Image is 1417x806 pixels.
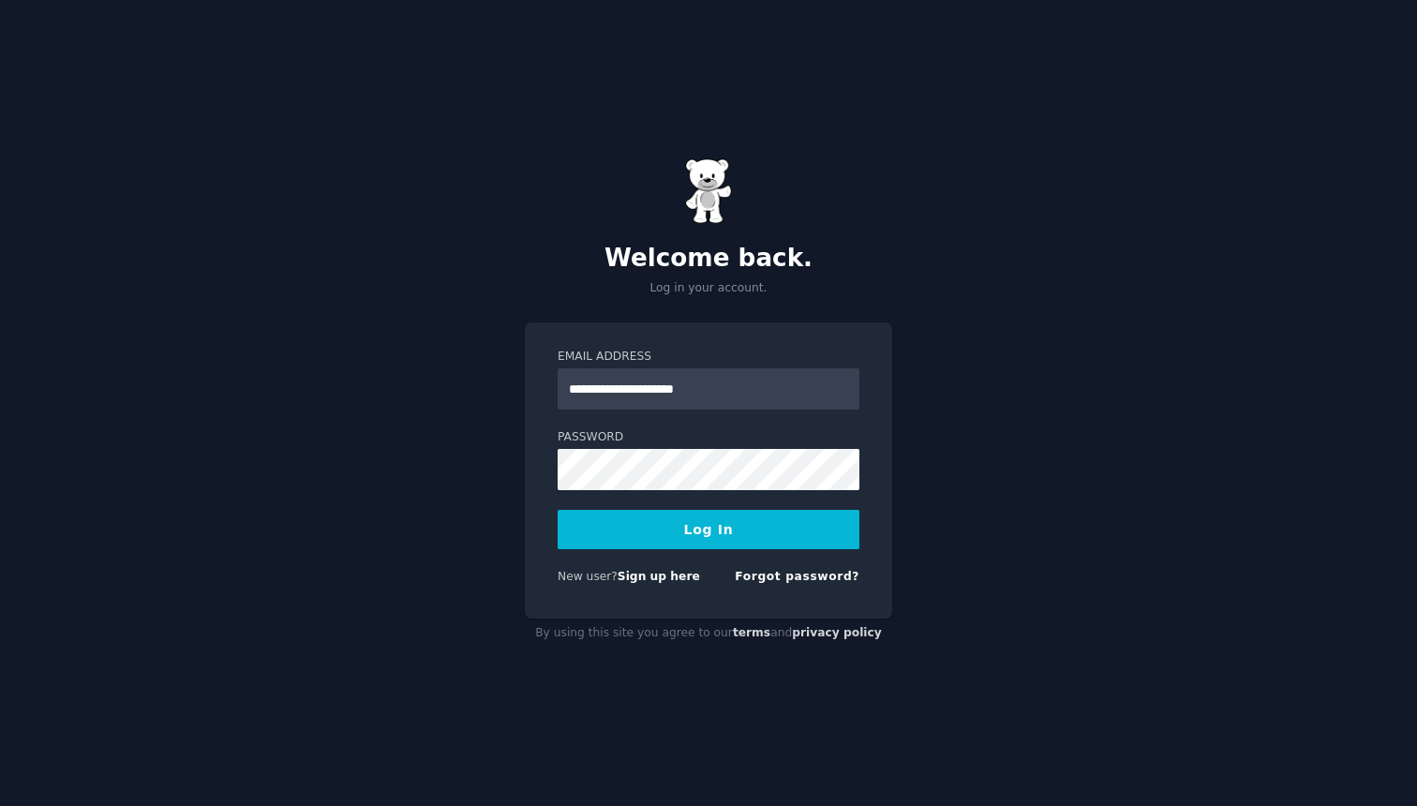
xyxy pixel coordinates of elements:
button: Log In [558,510,859,549]
span: New user? [558,570,618,583]
img: Gummy Bear [685,158,732,224]
a: privacy policy [792,626,882,639]
a: terms [733,626,770,639]
div: By using this site you agree to our and [525,619,892,649]
label: Email Address [558,349,859,366]
p: Log in your account. [525,280,892,297]
label: Password [558,429,859,446]
h2: Welcome back. [525,244,892,274]
a: Sign up here [618,570,700,583]
a: Forgot password? [735,570,859,583]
